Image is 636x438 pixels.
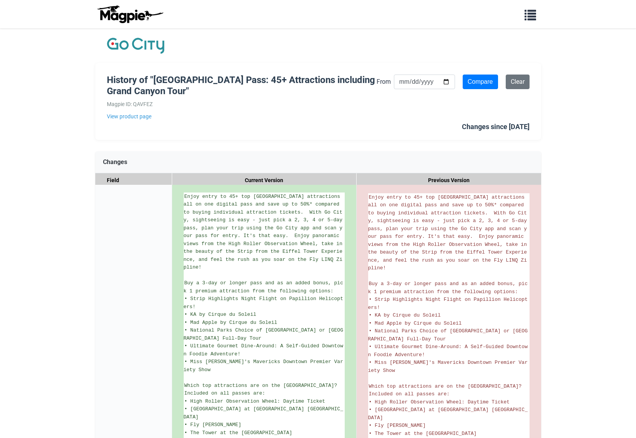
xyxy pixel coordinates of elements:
span: • Fly [PERSON_NAME] [184,422,241,428]
div: Previous Version [357,173,541,187]
div: Changes since [DATE] [462,121,530,133]
span: • Fly [PERSON_NAME] [369,423,426,428]
a: View product page [107,112,377,121]
span: • Mad Apple by Cirque du Soleil [184,320,277,325]
span: • The Tower at the [GEOGRAPHIC_DATA] [184,430,292,436]
span: • National Parks Choice of [GEOGRAPHIC_DATA] or [GEOGRAPHIC_DATA] Full-Day Tour [184,327,343,341]
span: • The Tower at the [GEOGRAPHIC_DATA] [369,431,477,436]
div: Current Version [172,173,357,187]
span: • Ultimate Gourmet Dine-Around: A Self-Guided Downtown Foodie Adventure! [184,343,343,357]
span: Which top attractions are on the [GEOGRAPHIC_DATA]? [369,383,522,389]
span: • KA by Cirque du Soleil [369,312,441,318]
a: Clear [506,75,530,89]
span: • Mad Apple by Cirque du Soleil [369,320,462,326]
div: Changes [95,151,541,173]
label: From [377,77,391,87]
span: • Miss [PERSON_NAME]'s Mavericks Downtown Premier Variety Show [184,359,343,373]
h1: History of "[GEOGRAPHIC_DATA] Pass: 45+ Attractions including Grand Canyon Tour" [107,75,377,97]
span: Enjoy entry to 45+ top [GEOGRAPHIC_DATA] attractions all on one digital pass and save up to 50%* ... [368,194,530,271]
span: Which top attractions are on the [GEOGRAPHIC_DATA]? [184,383,337,388]
div: Magpie ID: QAVFEZ [107,100,377,108]
img: logo-ab69f6fb50320c5b225c76a69d11143b.png [95,5,164,23]
span: • Strip Highlights Night Flight on Papillion Helicopters! [368,297,528,310]
span: • [GEOGRAPHIC_DATA] at [GEOGRAPHIC_DATA] [GEOGRAPHIC_DATA] [184,406,343,420]
span: Buy a 3-day or longer pass and as an added bonus, pick 1 premium attraction from the following op... [184,280,343,294]
span: Enjoy entry to 45+ top [GEOGRAPHIC_DATA] attractions all on one digital pass and save up to 50%* ... [184,194,345,270]
span: • Miss [PERSON_NAME]'s Mavericks Downtown Premier Variety Show [368,360,528,373]
span: • KA by Cirque du Soleil [184,312,256,317]
span: • National Parks Choice of [GEOGRAPHIC_DATA] or [GEOGRAPHIC_DATA] Full-Day Tour [368,328,528,342]
input: Compare [463,75,498,89]
span: Included on all passes are: [369,391,450,397]
span: • Strip Highlights Night Flight on Papillion Helicopters! [184,296,343,310]
span: • [GEOGRAPHIC_DATA] at [GEOGRAPHIC_DATA] [GEOGRAPHIC_DATA] [368,407,528,421]
span: Included on all passes are: [184,390,266,396]
img: Company Logo [107,36,164,55]
span: • Ultimate Gourmet Dine-Around: A Self-Guided Downtown Foodie Adventure! [368,344,528,358]
div: Field [95,173,172,187]
span: • High Roller Observation Wheel: Daytime Ticket [369,399,510,405]
span: Buy a 3-day or longer pass and as an added bonus, pick 1 premium attraction from the following op... [368,281,528,295]
span: • High Roller Observation Wheel: Daytime Ticket [184,398,325,404]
